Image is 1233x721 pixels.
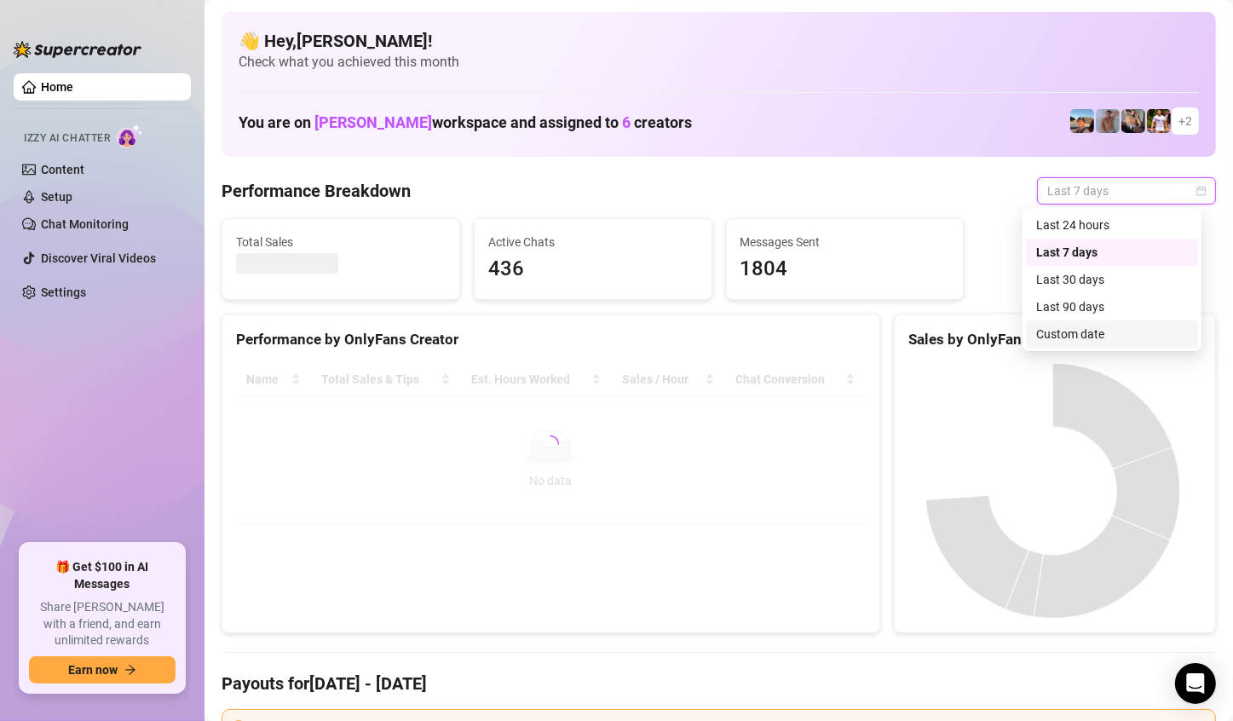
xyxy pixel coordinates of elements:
[222,672,1216,695] h4: Payouts for [DATE] - [DATE]
[1036,243,1188,262] div: Last 7 days
[236,233,446,251] span: Total Sales
[124,664,136,676] span: arrow-right
[29,559,176,592] span: 🎁 Get $100 in AI Messages
[41,163,84,176] a: Content
[239,53,1199,72] span: Check what you achieved this month
[222,179,411,203] h4: Performance Breakdown
[29,656,176,684] button: Earn nowarrow-right
[1036,216,1188,234] div: Last 24 hours
[1196,186,1207,196] span: calendar
[29,599,176,649] span: Share [PERSON_NAME] with a friend, and earn unlimited rewards
[1070,109,1094,133] img: Zach
[236,328,866,351] div: Performance by OnlyFans Creator
[1036,297,1188,316] div: Last 90 days
[740,233,950,251] span: Messages Sent
[622,113,631,131] span: 6
[488,253,698,286] span: 436
[1026,211,1198,239] div: Last 24 hours
[542,435,559,453] span: loading
[41,251,156,265] a: Discover Viral Videos
[1036,270,1188,289] div: Last 30 days
[41,286,86,299] a: Settings
[1026,239,1198,266] div: Last 7 days
[908,328,1201,351] div: Sales by OnlyFans Creator
[24,130,110,147] span: Izzy AI Chatter
[740,253,950,286] span: 1804
[1026,266,1198,293] div: Last 30 days
[41,80,73,94] a: Home
[239,29,1199,53] h4: 👋 Hey, [PERSON_NAME] !
[488,233,698,251] span: Active Chats
[41,217,129,231] a: Chat Monitoring
[68,663,118,677] span: Earn now
[1026,320,1198,348] div: Custom date
[239,113,692,132] h1: You are on workspace and assigned to creators
[314,113,432,131] span: [PERSON_NAME]
[1121,109,1145,133] img: George
[1147,109,1171,133] img: Hector
[1178,112,1192,130] span: + 2
[1096,109,1120,133] img: Joey
[1026,293,1198,320] div: Last 90 days
[14,41,141,58] img: logo-BBDzfeDw.svg
[41,190,72,204] a: Setup
[1036,325,1188,343] div: Custom date
[117,124,143,148] img: AI Chatter
[1175,663,1216,704] div: Open Intercom Messenger
[1047,178,1206,204] span: Last 7 days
